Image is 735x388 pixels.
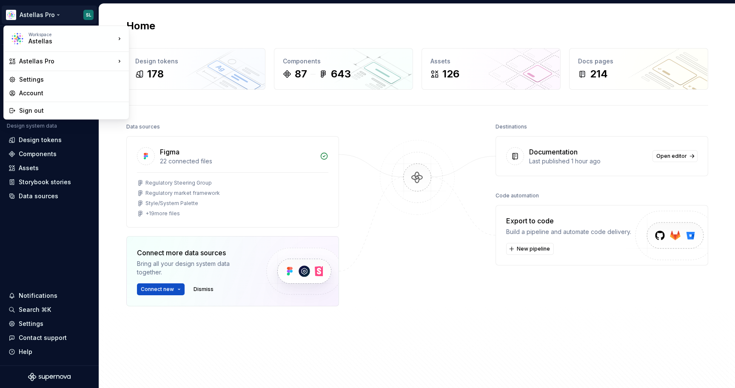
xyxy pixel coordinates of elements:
div: Sign out [19,106,124,115]
div: Settings [19,75,124,84]
img: b2369ad3-f38c-46c1-b2a2-f2452fdbdcd2.png [10,31,25,46]
div: Astellas [28,37,101,46]
div: Account [19,89,124,97]
div: Workspace [28,32,115,37]
div: Astellas Pro [19,57,115,66]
